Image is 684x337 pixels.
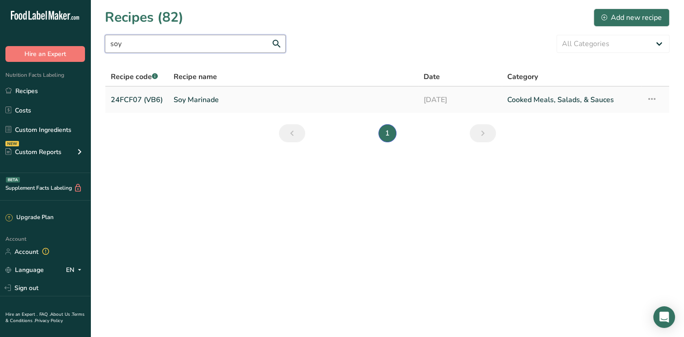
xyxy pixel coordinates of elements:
input: Search for recipe [105,35,286,53]
button: Hire an Expert [5,46,85,62]
a: 24FCF07 (VB6) [111,90,163,109]
button: Add new recipe [594,9,670,27]
a: Terms & Conditions . [5,311,85,324]
a: Hire an Expert . [5,311,38,318]
div: Custom Reports [5,147,61,157]
div: EN [66,264,85,275]
a: About Us . [50,311,72,318]
a: Privacy Policy [35,318,63,324]
div: Upgrade Plan [5,213,53,222]
h1: Recipes (82) [105,7,184,28]
a: Page 2. [470,124,496,142]
span: Date [424,71,440,82]
a: [DATE] [424,90,496,109]
div: BETA [6,177,20,183]
span: Recipe name [174,71,217,82]
span: Category [507,71,538,82]
a: Language [5,262,44,278]
div: NEW [5,141,19,146]
a: Cooked Meals, Salads, & Sauces [507,90,636,109]
span: Recipe code [111,72,158,82]
a: Page 0. [279,124,305,142]
a: Soy Marinade [174,90,413,109]
a: FAQ . [39,311,50,318]
div: Open Intercom Messenger [653,306,675,328]
div: Add new recipe [601,12,662,23]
